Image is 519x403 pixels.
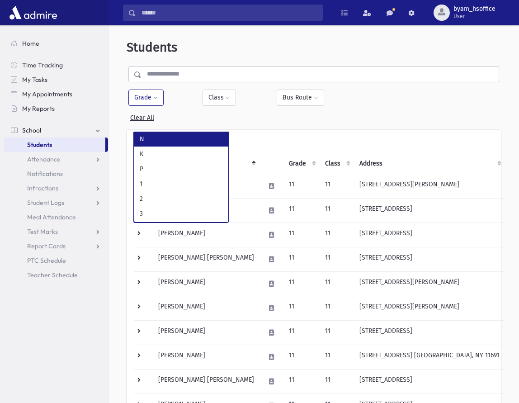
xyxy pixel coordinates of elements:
[22,90,72,98] span: My Appointments
[27,242,66,250] span: Report Cards
[153,271,259,296] td: [PERSON_NAME]
[277,90,324,106] button: Bus Route
[4,36,108,51] a: Home
[4,72,108,87] a: My Tasks
[27,271,78,279] span: Teacher Schedule
[283,223,320,247] td: 11
[354,296,505,320] td: [STREET_ADDRESS][PERSON_NAME]
[27,184,58,192] span: Infractions
[283,345,320,369] td: 11
[153,247,259,271] td: [PERSON_NAME] [PERSON_NAME]
[4,181,108,195] a: Infractions
[354,271,505,296] td: [STREET_ADDRESS][PERSON_NAME]
[27,155,61,163] span: Attendance
[4,58,108,72] a: Time Tracking
[354,198,505,223] td: [STREET_ADDRESS]
[354,153,505,174] th: Address: activate to sort column ascending
[4,152,108,166] a: Attendance
[134,176,228,191] li: 1
[134,147,228,161] li: K
[354,369,505,394] td: [STREET_ADDRESS]
[22,126,41,134] span: School
[22,61,63,69] span: Time Tracking
[27,170,63,178] span: Notifications
[320,320,354,345] td: 11
[153,320,259,345] td: [PERSON_NAME]
[153,223,259,247] td: [PERSON_NAME]
[4,210,108,224] a: Meal Attendance
[134,221,228,236] li: 4
[320,296,354,320] td: 11
[153,369,259,394] td: [PERSON_NAME] [PERSON_NAME]
[4,253,108,268] a: PTC Schedule
[354,247,505,271] td: [STREET_ADDRESS]
[4,195,108,210] a: Student Logs
[27,256,66,265] span: PTC Schedule
[354,223,505,247] td: [STREET_ADDRESS]
[283,174,320,198] td: 11
[27,141,52,149] span: Students
[320,174,354,198] td: 11
[320,153,354,174] th: Class: activate to sort column ascending
[4,101,108,116] a: My Reports
[128,90,164,106] button: Grade
[320,223,354,247] td: 11
[283,247,320,271] td: 11
[134,132,228,147] li: N
[153,345,259,369] td: [PERSON_NAME]
[4,239,108,253] a: Report Cards
[22,76,47,84] span: My Tasks
[153,296,259,320] td: [PERSON_NAME]
[4,224,108,239] a: Test Marks
[22,104,55,113] span: My Reports
[354,345,505,369] td: [STREET_ADDRESS] [GEOGRAPHIC_DATA], NY 11691
[4,268,108,282] a: Teacher Schedule
[4,137,105,152] a: Students
[283,320,320,345] td: 11
[453,5,495,13] span: byam_hsoffice
[354,320,505,345] td: [STREET_ADDRESS]
[283,271,320,296] td: 11
[283,369,320,394] td: 11
[27,199,64,207] span: Student Logs
[320,345,354,369] td: 11
[134,191,228,206] li: 2
[320,369,354,394] td: 11
[130,110,154,122] a: Clear All
[27,213,76,221] span: Meal Attendance
[4,87,108,101] a: My Appointments
[320,198,354,223] td: 11
[134,161,228,176] li: P
[22,39,39,47] span: Home
[134,206,228,221] li: 3
[27,228,58,236] span: Test Marks
[4,123,108,137] a: School
[136,5,322,21] input: Search
[4,166,108,181] a: Notifications
[283,296,320,320] td: 11
[354,174,505,198] td: [STREET_ADDRESS][PERSON_NAME]
[283,153,320,174] th: Grade: activate to sort column ascending
[283,198,320,223] td: 11
[203,90,236,106] button: Class
[320,271,354,296] td: 11
[453,13,495,20] span: User
[127,40,177,55] span: Students
[7,4,59,22] img: AdmirePro
[320,247,354,271] td: 11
